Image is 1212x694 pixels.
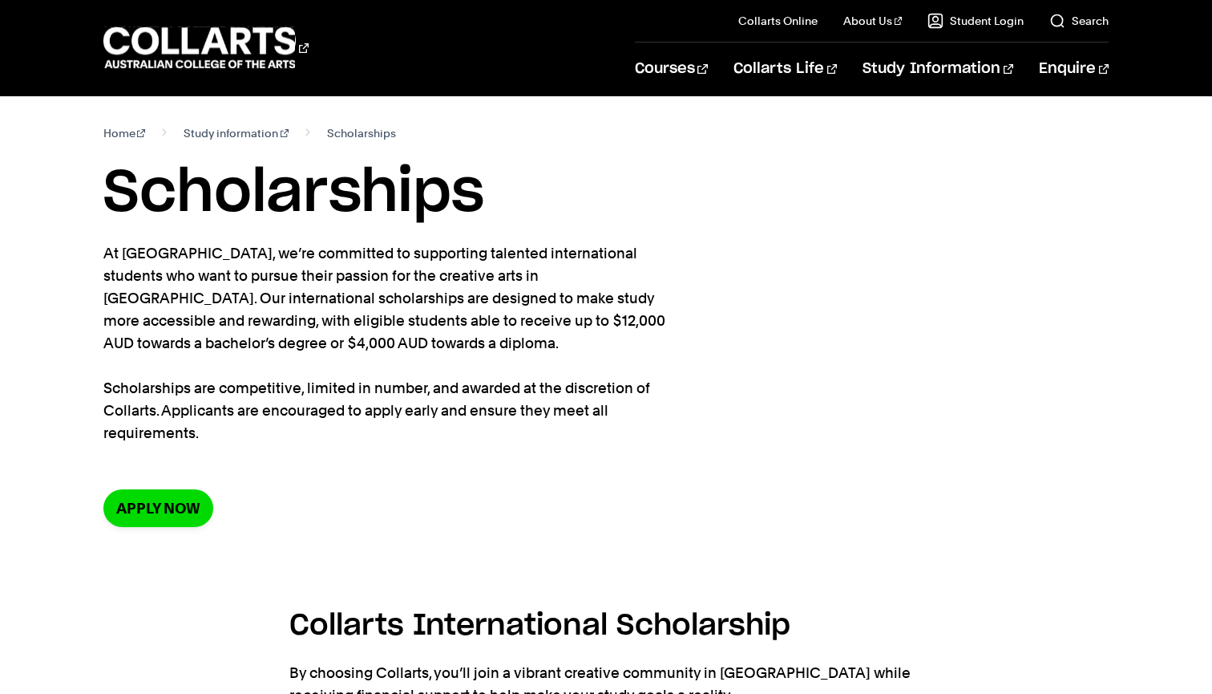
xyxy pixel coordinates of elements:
a: Collarts Online [738,13,818,29]
a: Study Information [863,43,1013,95]
div: Go to homepage [103,25,309,71]
a: Collarts Life [733,43,837,95]
a: Enquire [1039,43,1109,95]
a: About Us [843,13,903,29]
a: Apply now [103,489,213,527]
h4: Collarts International Scholarship [289,604,923,647]
a: Courses [635,43,708,95]
a: Study information [184,122,289,144]
a: Home [103,122,146,144]
a: Student Login [927,13,1024,29]
span: Scholarships [327,122,396,144]
a: Search [1049,13,1109,29]
p: At [GEOGRAPHIC_DATA], we’re committed to supporting talented international students who want to p... [103,242,689,444]
h1: Scholarships [103,157,1109,229]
